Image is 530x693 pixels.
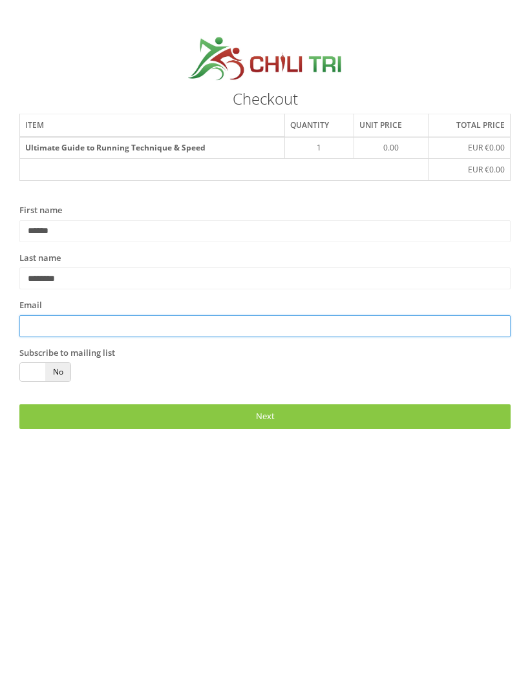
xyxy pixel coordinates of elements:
[19,252,61,265] label: Last name
[19,90,511,107] h3: Checkout
[20,114,285,137] th: Item
[284,137,354,159] td: 1
[428,137,510,159] td: EUR €0.00
[284,114,354,137] th: Quantity
[19,404,511,428] a: Next
[428,159,510,181] td: EUR €0.00
[354,137,428,159] td: 0.00
[19,204,62,217] label: First name
[20,137,285,159] th: Ultimate Guide to Running Technique & Speed
[19,299,42,312] label: Email
[45,363,70,381] span: No
[188,36,342,84] img: croppedchilitri.jpg
[354,114,428,137] th: Unit price
[428,114,510,137] th: Total price
[19,347,115,360] label: Subscribe to mailing list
